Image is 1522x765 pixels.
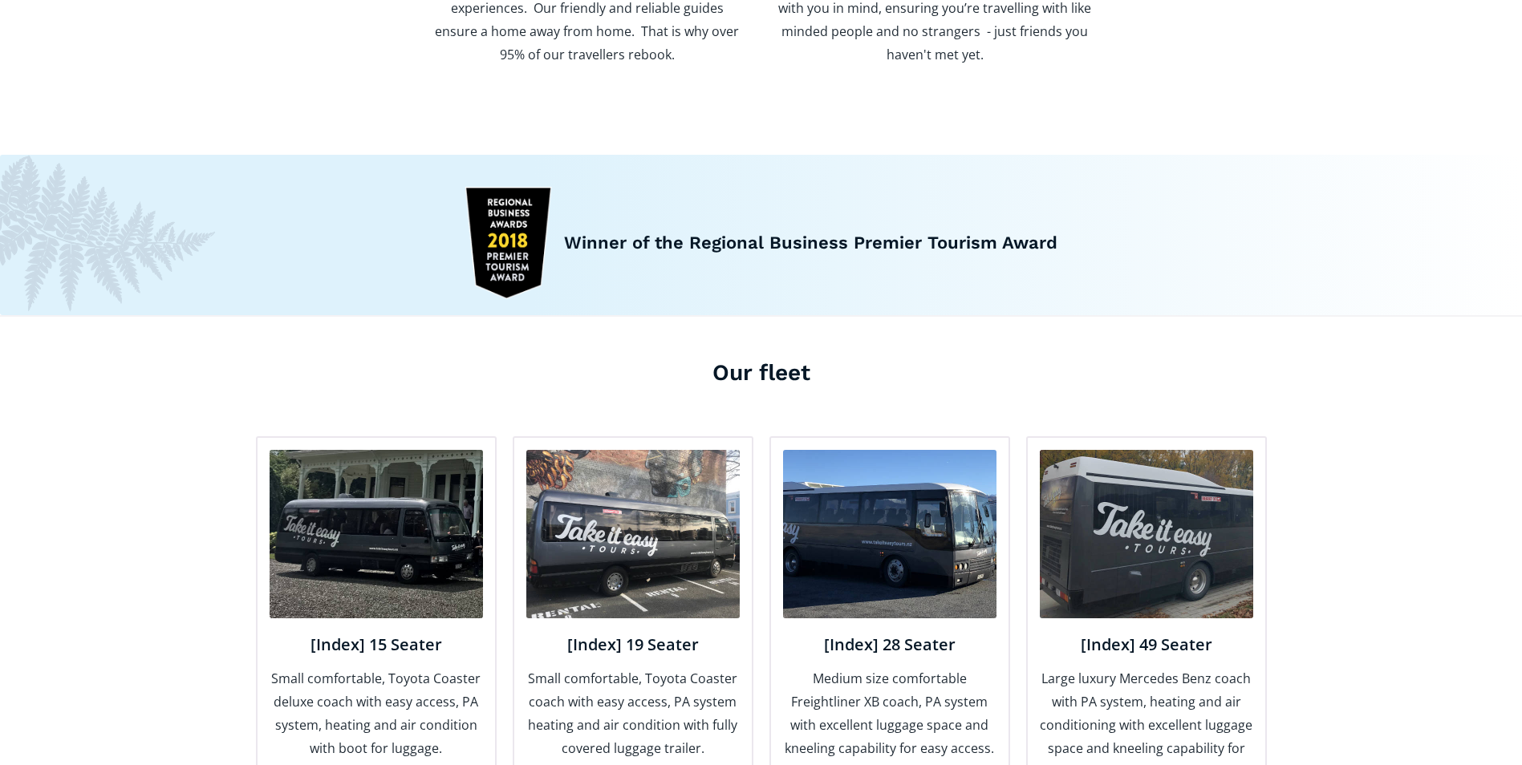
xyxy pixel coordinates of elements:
[1040,450,1253,618] img: 49 seater coach
[783,450,996,618] img: 28 seater coach
[526,450,740,618] img: 19 seater coach
[1040,634,1253,655] h4: [Index] 49 Seater
[256,357,1267,388] h3: Our fleet
[270,667,483,760] p: Small comfortable, Toyota Coaster deluxe coach with easy access, PA system, heating and air condi...
[270,634,483,655] h4: [Index] 15 Seater
[270,450,483,618] img: 15 seater coach
[526,634,740,655] h4: [Index] 19 Seater
[783,667,996,760] p: Medium size comfortable Freightliner XB coach, PA system with excellent luggage space and kneelin...
[783,634,996,655] h4: [Index] 28 Seater
[526,667,740,760] p: Small comfortable, Toyota Coaster coach with easy access, PA system heating and air condition wit...
[564,232,1057,255] h4: Winner of the Regional Business Premier Tourism Award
